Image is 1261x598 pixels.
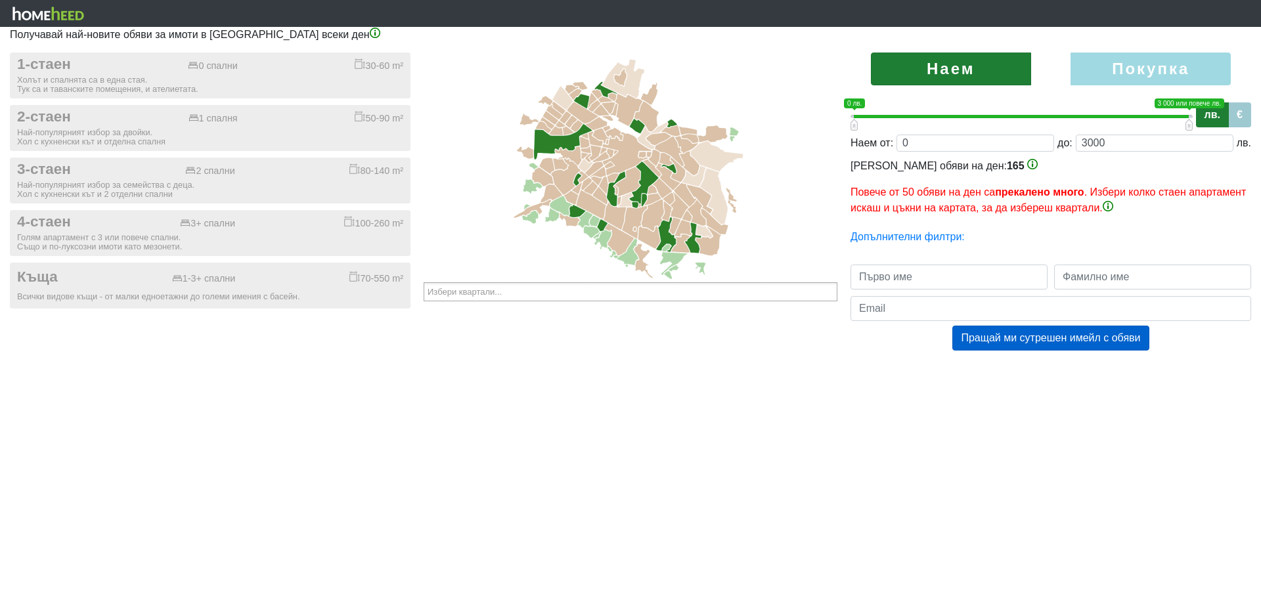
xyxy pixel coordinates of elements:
b: прекалено много [995,186,1084,198]
div: 80-140 m² [349,163,403,177]
button: 2-стаен 1 спалня 50-90 m² Най-популярният избор за двойки.Хол с кухненски кът и отделна спалня [10,105,410,151]
div: 30-60 m² [355,58,403,72]
div: 2 спални [185,165,234,177]
label: € [1228,102,1251,127]
div: 0 спални [188,60,237,72]
p: Получавай най-новите обяви за имоти в [GEOGRAPHIC_DATA] всеки ден [10,27,1251,43]
div: Наем от: [851,135,893,151]
div: Най-популярният избор за двойки. Хол с кухненски кът и отделна спалня [17,128,403,146]
img: info-3.png [1103,201,1113,211]
div: Холът и спалнята са в една стая. Тук са и таванските помещения, и ателиетата. [17,75,403,94]
div: лв. [1237,135,1251,151]
span: 1-стаен [17,56,71,74]
label: Наем [871,53,1031,85]
button: Къща 1-3+ спални 70-550 m² Всички видове къщи - от малки едноетажни до големи имения с басейн. [10,263,410,309]
div: 70-550 m² [349,271,403,284]
div: до: [1057,135,1073,151]
div: 1-3+ спални [172,273,236,284]
div: 100-260 m² [344,216,403,229]
input: Първо име [851,265,1048,289]
div: 3+ спални [180,218,235,229]
p: Повече от 50 обяви на ден са . Избери колко стаен апартамент искаш и цъкни на картата, за да избе... [851,184,1251,216]
div: [PERSON_NAME] обяви на ден: [851,158,1251,216]
span: 4-стаен [17,213,71,231]
div: 1 спалня [188,113,238,124]
img: info-3.png [370,28,380,38]
button: 1-стаен 0 спални 30-60 m² Холът и спалнята са в една стая.Тук са и таванските помещения, и ателие... [10,53,410,98]
input: Фамилно име [1054,265,1251,289]
button: 4-стаен 3+ спални 100-260 m² Голям апартамент с 3 или повече спални.Също и по-луксозни имоти като... [10,210,410,256]
button: Пращай ми сутрешен имейл с обяви [952,326,1149,351]
span: Къща [17,268,58,286]
a: Допълнителни филтри: [851,231,965,242]
span: 2-стаен [17,108,71,126]
button: 3-стаен 2 спални 80-140 m² Най-популярният избор за семейства с деца.Хол с кухненски кът и 2 отде... [10,158,410,203]
div: Всички видове къщи - от малки едноетажни до големи имения с басейн. [17,292,403,301]
span: 3 000 или повече лв. [1155,98,1224,108]
span: 3-стаен [17,161,71,179]
div: Голям апартамент с 3 или повече спални. Също и по-луксозни имоти като мезонети. [17,233,403,251]
span: 0 лв. [844,98,865,108]
img: info-3.png [1027,159,1038,169]
span: 165 [1007,160,1025,171]
input: Email [851,296,1251,321]
div: 50-90 m² [355,111,403,124]
label: Покупка [1071,53,1231,85]
div: Най-популярният избор за семейства с деца. Хол с кухненски кът и 2 отделни спални [17,181,403,199]
label: лв. [1196,102,1229,127]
